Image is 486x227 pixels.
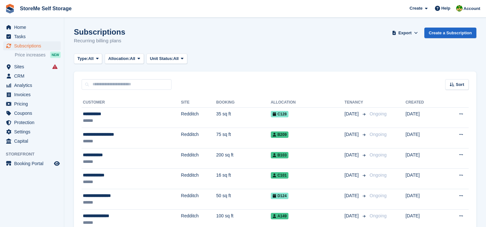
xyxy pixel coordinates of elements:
[14,71,53,80] span: CRM
[52,64,57,69] i: Smart entry sync failures have occurred
[271,152,289,158] span: B103
[6,151,64,157] span: Storefront
[15,51,61,58] a: Price increases NEW
[345,172,360,179] span: [DATE]
[406,128,442,148] td: [DATE]
[406,169,442,189] td: [DATE]
[345,97,367,108] th: Tenancy
[181,107,216,128] td: Redditch
[130,55,135,62] span: All
[14,109,53,118] span: Coupons
[14,137,53,146] span: Capital
[50,52,61,58] div: NEW
[14,23,53,32] span: Home
[14,81,53,90] span: Analytics
[406,107,442,128] td: [DATE]
[14,41,53,50] span: Subscriptions
[424,28,476,38] a: Create a Subscription
[271,193,289,199] span: D124
[271,111,289,117] span: C128
[5,4,15,13] img: stora-icon-8386f47178a22dfd0bd8f6a31ec36ba5ce8667c1dd55bd0f319d3a0aa187defe.svg
[345,111,360,117] span: [DATE]
[53,160,61,167] a: Preview store
[3,127,61,136] a: menu
[181,97,216,108] th: Site
[105,54,144,64] button: Allocation: All
[3,62,61,71] a: menu
[14,159,53,168] span: Booking Portal
[146,54,187,64] button: Unit Status: All
[15,52,46,58] span: Price increases
[181,128,216,148] td: Redditch
[370,111,387,116] span: Ongoing
[14,32,53,41] span: Tasks
[14,118,53,127] span: Protection
[82,97,181,108] th: Customer
[181,189,216,210] td: Redditch
[3,99,61,108] a: menu
[3,71,61,80] a: menu
[3,32,61,41] a: menu
[3,41,61,50] a: menu
[370,193,387,198] span: Ongoing
[370,213,387,218] span: Ongoing
[216,128,271,148] td: 75 sq ft
[456,5,463,12] img: StorMe
[370,132,387,137] span: Ongoing
[216,169,271,189] td: 16 sq ft
[216,107,271,128] td: 35 sq ft
[3,137,61,146] a: menu
[345,152,360,158] span: [DATE]
[14,99,53,108] span: Pricing
[3,23,61,32] a: menu
[271,97,345,108] th: Allocation
[173,55,179,62] span: All
[74,37,125,45] p: Recurring billing plans
[345,131,360,138] span: [DATE]
[464,5,480,12] span: Account
[74,54,102,64] button: Type: All
[406,189,442,210] td: [DATE]
[150,55,173,62] span: Unit Status:
[3,109,61,118] a: menu
[77,55,88,62] span: Type:
[391,28,419,38] button: Export
[3,159,61,168] a: menu
[3,81,61,90] a: menu
[271,131,289,138] span: B209
[88,55,94,62] span: All
[345,213,360,219] span: [DATE]
[441,5,450,12] span: Help
[406,97,442,108] th: Created
[3,118,61,127] a: menu
[14,127,53,136] span: Settings
[406,148,442,169] td: [DATE]
[456,81,464,88] span: Sort
[370,172,387,178] span: Ongoing
[14,62,53,71] span: Sites
[14,90,53,99] span: Invoices
[17,3,74,14] a: StoreMe Self Storage
[398,30,411,36] span: Export
[216,189,271,210] td: 50 sq ft
[216,148,271,169] td: 200 sq ft
[181,169,216,189] td: Redditch
[3,90,61,99] a: menu
[345,192,360,199] span: [DATE]
[108,55,130,62] span: Allocation:
[74,28,125,36] h1: Subscriptions
[271,172,289,179] span: C101
[216,97,271,108] th: Booking
[370,152,387,157] span: Ongoing
[181,148,216,169] td: Redditch
[271,213,289,219] span: A149
[410,5,422,12] span: Create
